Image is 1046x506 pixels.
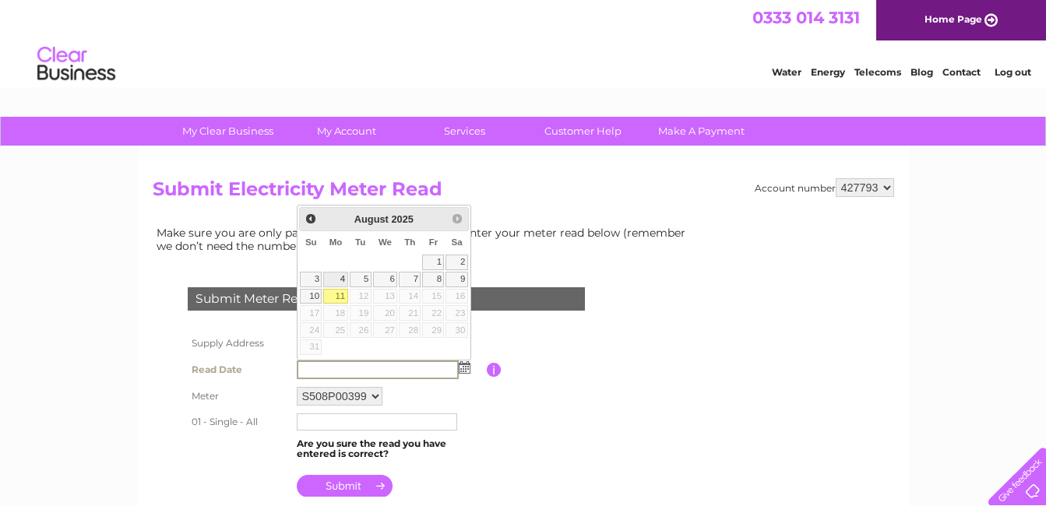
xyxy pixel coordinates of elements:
a: Water [772,66,801,78]
a: My Clear Business [164,117,292,146]
span: Thursday [404,237,415,247]
a: 2 [446,255,467,270]
a: My Account [282,117,410,146]
span: August [354,213,389,225]
div: Clear Business is a trading name of Verastar Limited (registered in [GEOGRAPHIC_DATA] No. 3667643... [156,9,892,76]
a: Customer Help [519,117,647,146]
td: Make sure you are only paying for what you use. Simply enter your meter read below (remember we d... [153,223,698,255]
a: Log out [995,66,1031,78]
a: Telecoms [854,66,901,78]
th: Read Date [184,357,293,383]
input: Information [487,363,502,377]
a: 4 [323,272,347,287]
span: Saturday [452,237,463,247]
a: Services [400,117,529,146]
span: Wednesday [379,237,392,247]
th: Supply Address [184,330,293,357]
a: Blog [910,66,933,78]
img: logo.png [37,40,116,88]
a: 7 [399,272,421,287]
a: 6 [373,272,398,287]
img: ... [459,361,470,374]
span: Monday [329,237,343,247]
a: 8 [422,272,444,287]
a: Contact [942,66,981,78]
td: Are you sure the read you have entered is correct? [293,434,487,464]
div: Submit Meter Read [188,287,585,311]
h2: Submit Electricity Meter Read [153,178,894,208]
span: 2025 [391,213,413,225]
a: 11 [323,289,347,304]
a: 5 [350,272,372,287]
a: 3 [300,272,322,287]
a: 0333 014 3131 [752,8,860,27]
input: Submit [297,475,393,497]
div: Account number [755,178,894,197]
th: Meter [184,383,293,409]
span: Prev [305,213,317,225]
span: Friday [429,237,438,247]
th: 01 - Single - All [184,409,293,434]
a: 9 [446,272,467,287]
a: Energy [811,66,845,78]
a: Make A Payment [637,117,766,146]
a: 1 [422,255,444,270]
a: Prev [301,209,319,227]
a: 10 [300,289,322,304]
span: Tuesday [355,237,365,247]
span: Sunday [305,237,317,247]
